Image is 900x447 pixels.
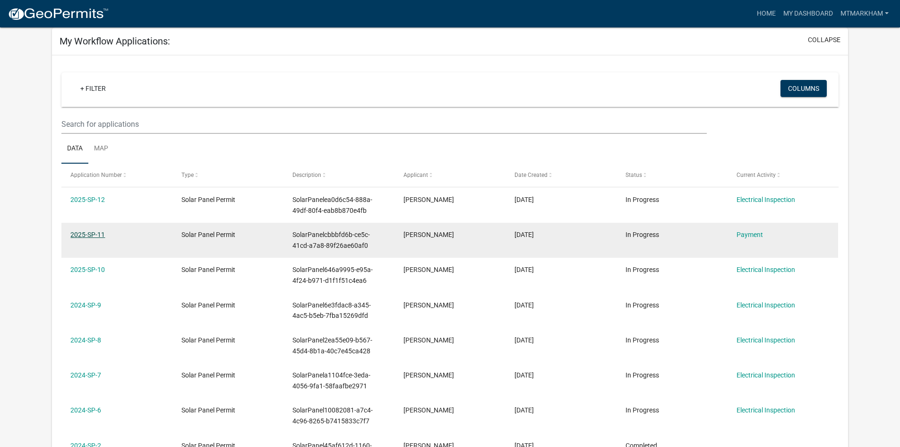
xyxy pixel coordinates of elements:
a: Electrical Inspection [737,406,795,414]
span: SolarPanel10082081-a7c4-4c96-8265-b7415833c7f7 [292,406,373,425]
a: Electrical Inspection [737,196,795,203]
span: Solar Panel Permit [181,196,235,203]
span: In Progress [626,371,659,379]
datatable-header-cell: Applicant [394,164,506,186]
span: In Progress [626,406,659,414]
datatable-header-cell: Description [283,164,394,186]
span: 09/04/2024 [514,301,534,309]
a: Electrical Inspection [737,336,795,344]
span: Solar Panel Permit [181,231,235,238]
span: SolarPanela1104fce-3eda-4056-9fa1-58faafbe2971 [292,371,370,390]
span: Matthew Thomas Markham [403,266,454,273]
span: In Progress [626,301,659,309]
span: In Progress [626,266,659,273]
span: SolarPanelcbbbfd6b-ce5c-41cd-a7a8-89f26ae60af0 [292,231,370,249]
input: Search for applications [61,114,706,134]
span: 09/11/2025 [514,196,534,203]
datatable-header-cell: Date Created [506,164,617,186]
span: Status [626,172,642,178]
span: Date Created [514,172,548,178]
a: Map [88,134,114,164]
a: Electrical Inspection [737,371,795,379]
span: SolarPanel2ea55e09-b567-45d4-8b1a-40c7e45ca428 [292,336,372,355]
span: In Progress [626,196,659,203]
span: Solar Panel Permit [181,406,235,414]
datatable-header-cell: Application Number [61,164,172,186]
span: 08/04/2025 [514,266,534,273]
span: Solar Panel Permit [181,301,235,309]
span: Matthew Thomas Markham [403,231,454,238]
span: Type [181,172,194,178]
a: 2025-SP-11 [70,231,105,238]
a: 2025-SP-12 [70,196,105,203]
a: Electrical Inspection [737,266,795,273]
span: In Progress [626,336,659,344]
button: collapse [808,35,840,45]
span: Matthew Thomas Markham [403,301,454,309]
span: Applicant [403,172,428,178]
datatable-header-cell: Type [172,164,283,186]
span: Description [292,172,321,178]
span: SolarPanel646a9995-e95a-4f24-b971-d1f1f51c4ea6 [292,266,373,284]
h5: My Workflow Applications: [60,35,170,47]
a: + Filter [73,80,113,97]
a: Data [61,134,88,164]
span: 09/04/2024 [514,371,534,379]
span: SolarPanelea0d6c54-888a-49df-80f4-eab8b870e4fb [292,196,372,214]
span: Solar Panel Permit [181,336,235,344]
a: 2024-SP-6 [70,406,101,414]
a: Payment [737,231,763,238]
span: 09/03/2024 [514,406,534,414]
span: Matthew Thomas Markham [403,371,454,379]
span: 08/20/2025 [514,231,534,238]
span: 09/04/2024 [514,336,534,344]
a: 2024-SP-8 [70,336,101,344]
button: Columns [780,80,827,97]
a: 2025-SP-10 [70,266,105,273]
span: Matthew Thomas Markham [403,406,454,414]
span: Solar Panel Permit [181,266,235,273]
span: Solar Panel Permit [181,371,235,379]
datatable-header-cell: Status [616,164,727,186]
span: SolarPanel6e3fdac8-a345-4ac5-b5eb-7fba15269dfd [292,301,371,320]
span: Current Activity [737,172,776,178]
span: In Progress [626,231,659,238]
a: 2024-SP-9 [70,301,101,309]
a: 2024-SP-7 [70,371,101,379]
a: Home [753,5,780,23]
datatable-header-cell: Current Activity [727,164,838,186]
span: Application Number [70,172,122,178]
a: My Dashboard [780,5,837,23]
span: Matthew Thomas Markham [403,196,454,203]
a: Electrical Inspection [737,301,795,309]
span: Matthew Thomas Markham [403,336,454,344]
a: mtmarkham [837,5,892,23]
